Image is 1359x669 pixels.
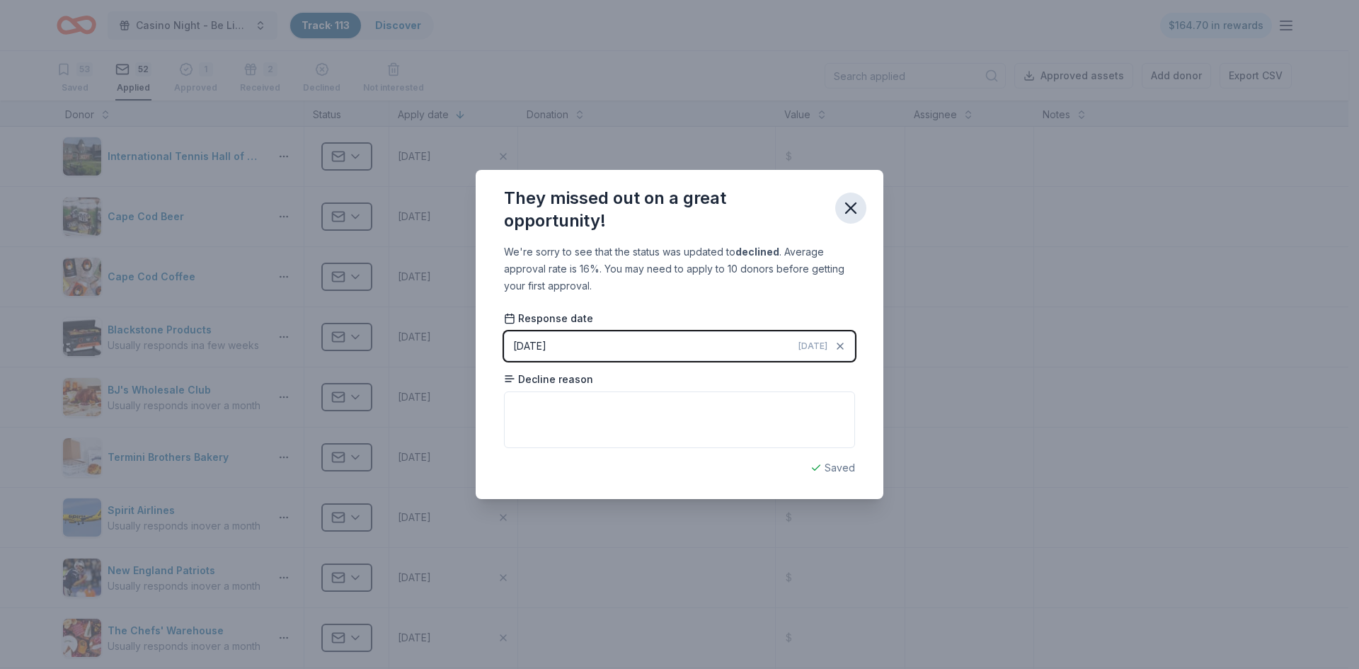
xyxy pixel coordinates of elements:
span: Response date [504,311,593,326]
div: They missed out on a great opportunity! [504,187,824,232]
button: [DATE][DATE] [504,331,855,361]
b: declined [735,246,779,258]
span: Decline reason [504,372,593,387]
span: [DATE] [798,341,827,352]
div: [DATE] [513,338,546,355]
div: We're sorry to see that the status was updated to . Average approval rate is 16%. You may need to... [504,244,855,295]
